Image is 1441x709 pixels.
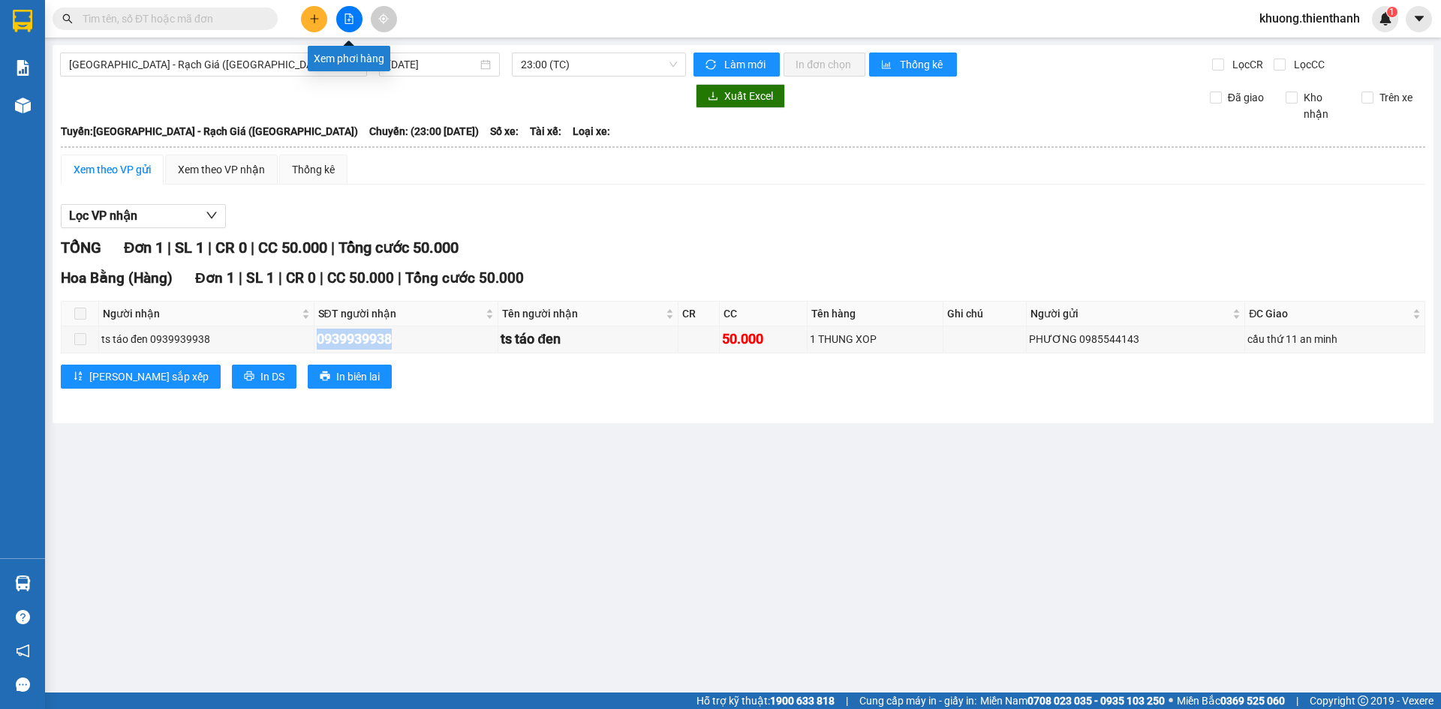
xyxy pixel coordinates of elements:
[246,269,275,287] span: SL 1
[398,269,402,287] span: |
[369,123,479,140] span: Chuyến: (23:00 [DATE])
[696,84,785,108] button: downloadXuất Excel
[239,269,242,287] span: |
[371,6,397,32] button: aim
[244,371,254,383] span: printer
[388,56,477,73] input: 12/08/2025
[808,302,943,326] th: Tên hàng
[1030,305,1229,322] span: Người gửi
[331,239,335,257] span: |
[215,239,247,257] span: CR 0
[502,305,663,322] span: Tên người nhận
[1226,56,1265,73] span: Lọc CR
[61,239,101,257] span: TỔNG
[490,123,519,140] span: Số xe:
[1222,89,1270,106] span: Đã giao
[846,692,848,709] span: |
[83,11,260,27] input: Tìm tên, số ĐT hoặc mã đơn
[980,692,1165,709] span: Miền Nam
[720,302,808,326] th: CC
[61,269,173,287] span: Hoa Bằng (Hàng)
[16,644,30,658] span: notification
[1379,12,1392,26] img: icon-new-feature
[1387,7,1397,17] sup: 1
[1177,692,1285,709] span: Miền Bắc
[292,161,335,178] div: Thống kê
[317,329,496,350] div: 0939939938
[708,91,718,103] span: download
[16,677,30,692] span: message
[881,59,894,71] span: bar-chart
[286,269,316,287] span: CR 0
[1389,7,1394,17] span: 1
[308,46,390,71] div: Xem phơi hàng
[1027,695,1165,707] strong: 0708 023 035 - 0935 103 250
[175,239,204,257] span: SL 1
[62,14,73,24] span: search
[1029,331,1242,347] div: PHƯƠNG 0985544143
[573,123,610,140] span: Loại xe:
[869,53,957,77] button: bar-chartThống kê
[308,365,392,389] button: printerIn biên lai
[770,695,835,707] strong: 1900 633 818
[1406,6,1432,32] button: caret-down
[405,269,524,287] span: Tổng cước 50.000
[693,53,780,77] button: syncLàm mới
[103,305,299,322] span: Người nhận
[1358,695,1368,706] span: copyright
[278,269,282,287] span: |
[314,326,499,353] td: 0939939938
[251,239,254,257] span: |
[900,56,945,73] span: Thống kê
[69,53,358,76] span: Sài Gòn - Rạch Giá (Hàng Hoá)
[943,302,1027,326] th: Ghi chú
[724,88,773,104] span: Xuất Excel
[320,269,323,287] span: |
[336,368,380,385] span: In biên lai
[1220,695,1285,707] strong: 0369 525 060
[722,329,805,350] div: 50.000
[696,692,835,709] span: Hỗ trợ kỹ thuật:
[501,329,675,350] div: ts táo đen
[338,239,459,257] span: Tổng cước 50.000
[260,368,284,385] span: In DS
[167,239,171,257] span: |
[206,209,218,221] span: down
[61,365,221,389] button: sort-ascending[PERSON_NAME] sắp xếp
[320,371,330,383] span: printer
[16,610,30,624] span: question-circle
[15,60,31,76] img: solution-icon
[784,53,865,77] button: In đơn chọn
[1288,56,1327,73] span: Lọc CC
[1296,692,1298,709] span: |
[208,239,212,257] span: |
[258,239,327,257] span: CC 50.000
[724,56,768,73] span: Làm mới
[1373,89,1418,106] span: Trên xe
[195,269,235,287] span: Đơn 1
[705,59,718,71] span: sync
[15,575,31,591] img: warehouse-icon
[1298,89,1350,122] span: Kho nhận
[73,371,83,383] span: sort-ascending
[89,368,209,385] span: [PERSON_NAME] sắp xếp
[521,53,677,76] span: 23:00 (TC)
[378,14,389,24] span: aim
[498,326,678,353] td: ts táo đen
[810,331,940,347] div: 1 THUNG XOP
[678,302,720,326] th: CR
[344,14,354,24] span: file-add
[301,6,327,32] button: plus
[1169,698,1173,704] span: ⚪️
[69,206,137,225] span: Lọc VP nhận
[74,161,151,178] div: Xem theo VP gửi
[1247,331,1422,347] div: cầu thứ 11 an minh
[178,161,265,178] div: Xem theo VP nhận
[1247,9,1372,28] span: khuong.thienthanh
[336,6,363,32] button: file-add
[101,331,311,347] div: ts táo đen 0939939938
[1249,305,1409,322] span: ĐC Giao
[15,98,31,113] img: warehouse-icon
[61,204,226,228] button: Lọc VP nhận
[859,692,976,709] span: Cung cấp máy in - giấy in:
